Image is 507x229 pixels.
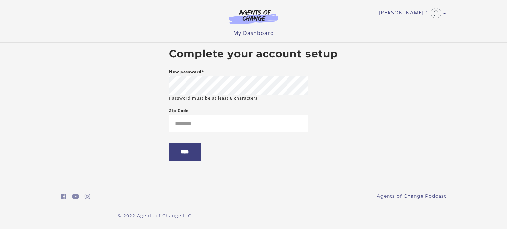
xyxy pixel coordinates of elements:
[61,212,248,219] p: © 2022 Agents of Change LLC
[85,192,90,201] a: https://www.instagram.com/agentsofchangeprep/ (Open in a new window)
[169,68,204,76] label: New password*
[85,193,90,200] i: https://www.instagram.com/agentsofchangeprep/ (Open in a new window)
[222,9,285,24] img: Agents of Change Logo
[169,48,338,60] h2: Complete your account setup
[61,193,66,200] i: https://www.facebook.com/groups/aswbtestprep (Open in a new window)
[72,193,79,200] i: https://www.youtube.com/c/AgentsofChangeTestPrepbyMeaganMitchell (Open in a new window)
[61,192,66,201] a: https://www.facebook.com/groups/aswbtestprep (Open in a new window)
[379,8,443,18] a: Toggle menu
[233,29,274,37] a: My Dashboard
[377,193,446,200] a: Agents of Change Podcast
[169,95,258,101] small: Password must be at least 8 characters
[169,107,189,115] label: Zip Code
[72,192,79,201] a: https://www.youtube.com/c/AgentsofChangeTestPrepbyMeaganMitchell (Open in a new window)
